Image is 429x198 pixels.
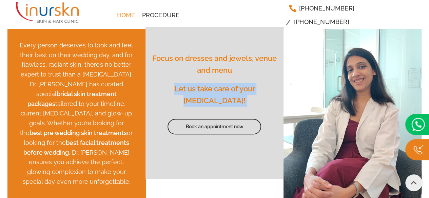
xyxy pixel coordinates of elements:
[405,174,422,191] a: Scroll To Top
[142,12,179,18] span: Procedure
[27,90,117,107] b: bridal skin treatment packages
[20,42,133,78] span: Every person deserves to look and feel their best on their wedding day, and for flawless, radiant...
[114,8,139,22] a: Home
[168,118,261,134] a: Book an appointment now
[174,84,255,105] span: Let us take care of your [MEDICAL_DATA]!
[23,149,130,185] span: , Dr. [PERSON_NAME] ensures you achieve the perfect, glowing complexion to make your special day ...
[30,81,123,97] span: Dr. [PERSON_NAME] has curated special
[20,100,132,136] span: tailored to your timeline, current [MEDICAL_DATA], and glow-up goals. Whether you’re looking for the
[138,8,183,22] a: Procedure
[30,129,127,136] b: best pre wedding skin treatments
[23,139,129,156] b: best facial treatments before wedding
[299,5,354,12] span: [PHONE_NUMBER]
[286,2,358,15] a: [PHONE_NUMBER]
[291,15,353,29] a: [PHONE_NUMBER]
[117,12,135,18] span: Home
[294,19,349,25] span: [PHONE_NUMBER]
[152,54,277,74] span: Focus on dresses and jewels, venue and menu
[24,129,133,146] span: or looking for the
